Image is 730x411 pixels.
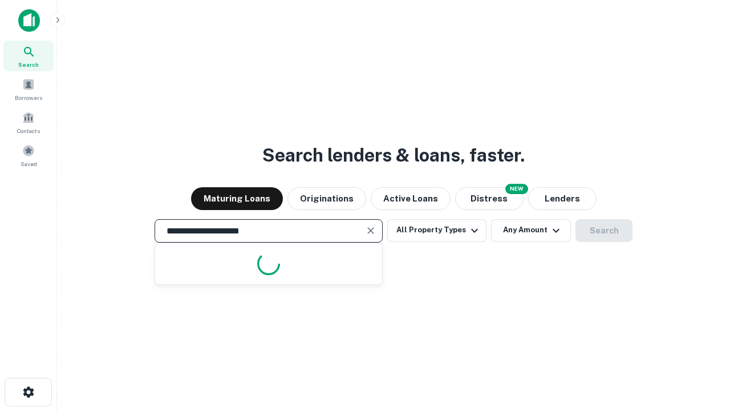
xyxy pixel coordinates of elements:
button: Lenders [528,187,597,210]
a: Borrowers [3,74,54,104]
button: Search distressed loans with lien and other non-mortgage details. [455,187,524,210]
button: Originations [287,187,366,210]
span: Contacts [17,126,40,135]
span: Saved [21,159,37,168]
button: Maturing Loans [191,187,283,210]
button: Any Amount [491,219,571,242]
span: Borrowers [15,93,42,102]
button: Clear [363,223,379,239]
div: NEW [505,184,528,194]
button: Active Loans [371,187,451,210]
a: Saved [3,140,54,171]
a: Search [3,41,54,71]
span: Search [18,60,39,69]
img: capitalize-icon.png [18,9,40,32]
iframe: Chat Widget [673,320,730,374]
a: Contacts [3,107,54,138]
button: All Property Types [387,219,486,242]
h3: Search lenders & loans, faster. [262,142,525,169]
